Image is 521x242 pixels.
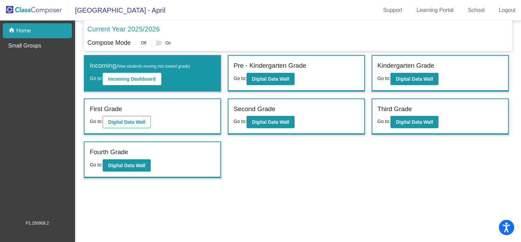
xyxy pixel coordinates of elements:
[247,73,295,85] button: Digital Data Wall
[247,116,295,128] button: Digital Data Wall
[108,119,145,125] b: Digital Data Wall
[90,76,103,81] span: Go to:
[396,76,433,82] b: Digital Data Wall
[90,104,122,114] label: First Grade
[462,5,490,16] a: School
[90,147,128,157] label: Fourth Grade
[116,64,190,69] span: (New students moving into lowest grade)
[396,119,433,125] b: Digital Data Wall
[90,61,190,71] label: Incoming
[108,163,145,168] b: Digital Data Wall
[234,61,306,71] label: Pre - Kindergarten Grade
[377,61,434,71] label: Kindergarten Grade
[90,119,103,124] span: Go to:
[377,119,390,124] span: Go to:
[234,76,247,81] span: Go to:
[252,119,289,125] b: Digital Data Wall
[141,40,146,46] span: Off
[378,5,408,16] a: Support
[68,5,165,16] span: [GEOGRAPHIC_DATA] - April
[390,73,438,85] button: Digital Data Wall
[390,116,438,128] button: Digital Data Wall
[493,5,521,16] a: Logout
[252,76,289,82] b: Digital Data Wall
[90,162,103,167] span: Go to:
[411,5,459,16] a: Learning Portal
[108,76,155,82] b: Incoming Dashboard
[165,40,171,46] span: On
[377,104,412,114] label: Third Grade
[103,73,161,85] button: Incoming Dashboard
[16,27,31,35] p: Home
[8,27,16,35] mat-icon: home
[377,76,390,81] span: Go to:
[87,38,131,48] p: Compose Mode
[87,24,160,34] p: Current Year 2025/2026
[8,42,41,50] p: Small Groups
[234,119,247,124] span: Go to:
[234,104,276,114] label: Second Grade
[103,159,151,172] button: Digital Data Wall
[103,116,151,128] button: Digital Data Wall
